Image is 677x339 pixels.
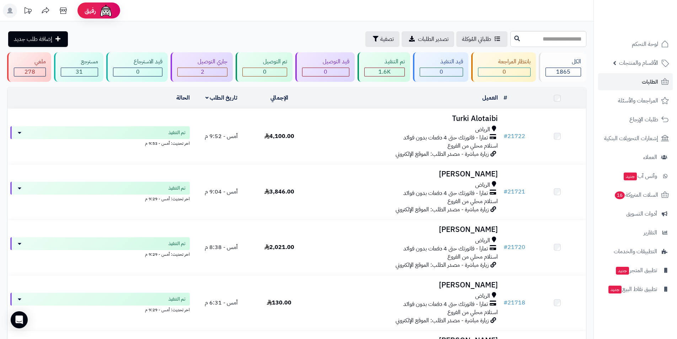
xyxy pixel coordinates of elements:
a: التطبيقات والخدمات [598,243,673,260]
span: 3,846.00 [264,187,294,196]
span: استلام محلي من الفروع [447,197,498,206]
span: 130.00 [267,298,291,307]
div: الكل [546,58,581,66]
a: تحديثات المنصة [19,4,37,20]
a: طلباتي المُوكلة [456,31,507,47]
span: 31 [76,68,83,76]
button: تصفية [365,31,399,47]
div: 0 [302,68,349,76]
div: 1554 [365,68,405,76]
a: جاري التوصيل 2 [169,52,235,82]
a: أدوات التسويق [598,205,673,222]
a: الطلبات [598,73,673,90]
span: زيارة مباشرة - مصدر الطلب: الموقع الإلكتروني [396,150,489,158]
span: الرياض [475,237,490,245]
div: ملغي [14,58,46,66]
a: إشعارات التحويلات البنكية [598,130,673,147]
span: أمس - 9:52 م [205,132,238,141]
span: 4,100.00 [264,132,294,141]
span: # [504,187,507,196]
span: جديد [616,267,629,275]
span: زيارة مباشرة - مصدر الطلب: الموقع الإلكتروني [396,205,489,214]
span: التقارير [644,228,657,238]
a: تصدير الطلبات [402,31,454,47]
span: التطبيقات والخدمات [614,247,657,256]
a: تم التوصيل 0 [234,52,294,82]
span: # [504,298,507,307]
span: 16 [615,191,625,199]
span: جديد [608,286,622,293]
div: تم التوصيل [242,58,287,66]
span: 0 [136,68,140,76]
a: السلات المتروكة16 [598,186,673,203]
span: رفيق [85,6,96,15]
a: مسترجع 31 [53,52,105,82]
span: إضافة طلب جديد [14,35,52,43]
span: السلات المتروكة [614,190,658,200]
span: تطبيق المتجر [615,265,657,275]
span: 0 [503,68,506,76]
span: استلام محلي من الفروع [447,253,498,261]
a: العميل [482,94,498,102]
a: قيد التنفيذ 0 [412,52,470,82]
span: 0 [324,68,327,76]
div: اخر تحديث: أمس - 9:53 م [10,139,190,147]
img: logo-2.png [629,18,670,33]
a: تطبيق نقاط البيعجديد [598,281,673,298]
h3: Turki Alotaibi [311,115,498,123]
span: 1865 [556,68,570,76]
a: الإجمالي [270,94,288,102]
a: # [504,94,507,102]
span: الرياض [475,292,490,300]
span: تمارا - فاتورتك حتى 4 دفعات بدون فوائد [403,300,488,308]
a: #21718 [504,298,525,307]
span: # [504,132,507,141]
a: المراجعات والأسئلة [598,92,673,109]
span: تمارا - فاتورتك حتى 4 دفعات بدون فوائد [403,189,488,197]
div: اخر تحديث: أمس - 9:29 م [10,195,190,202]
div: 0 [420,68,463,76]
a: بانتظار المراجعة 0 [470,52,538,82]
a: #21722 [504,132,525,141]
span: تصفية [380,35,394,43]
span: 2 [201,68,204,76]
span: تم التنفيذ [168,240,186,247]
span: لوحة التحكم [632,39,658,49]
span: أدوات التسويق [626,209,657,219]
div: بانتظار المراجعة [478,58,531,66]
span: إشعارات التحويلات البنكية [604,133,658,143]
div: 0 [243,68,287,76]
div: اخر تحديث: أمس - 9:29 م [10,306,190,313]
a: #21720 [504,243,525,251]
span: وآتس آب [623,171,657,181]
span: تطبيق نقاط البيع [608,284,657,294]
div: جاري التوصيل [177,58,228,66]
span: الأقسام والمنتجات [619,58,658,68]
span: تصدير الطلبات [418,35,448,43]
div: اخر تحديث: أمس - 9:29 م [10,250,190,258]
div: تم التنفيذ [364,58,405,66]
a: لوحة التحكم [598,36,673,53]
span: تم التنفيذ [168,296,186,303]
h3: [PERSON_NAME] [311,226,498,234]
span: العملاء [643,152,657,162]
span: تمارا - فاتورتك حتى 4 دفعات بدون فوائد [403,134,488,142]
span: طلبات الإرجاع [629,115,658,125]
img: ai-face.png [99,4,113,18]
span: 0 [263,68,267,76]
span: الرياض [475,181,490,189]
span: استلام محلي من الفروع [447,308,498,317]
span: استلام محلي من الفروع [447,142,498,150]
div: 278 [14,68,45,76]
span: جديد [624,173,637,180]
span: تم التنفيذ [168,185,186,192]
div: 2 [178,68,227,76]
a: الكل1865 [537,52,588,82]
span: طلباتي المُوكلة [462,35,491,43]
span: أمس - 9:04 م [205,187,238,196]
span: تمارا - فاتورتك حتى 4 دفعات بدون فوائد [403,245,488,253]
span: أمس - 8:38 م [205,243,238,251]
div: 0 [478,68,531,76]
div: قيد التوصيل [302,58,349,66]
span: أمس - 6:31 م [205,298,238,307]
